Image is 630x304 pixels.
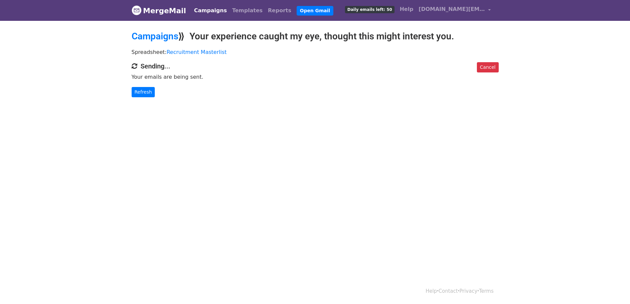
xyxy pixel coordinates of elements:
a: Privacy [459,288,477,294]
a: Open Gmail [297,6,333,16]
span: Daily emails left: 50 [345,6,394,13]
p: Your emails are being sent. [132,73,499,80]
a: Help [397,3,416,16]
a: Recruitment Masterlist [167,49,227,55]
a: Terms [479,288,493,294]
a: [DOMAIN_NAME][EMAIL_ADDRESS][DOMAIN_NAME] [416,3,493,18]
a: Cancel [477,62,498,72]
a: Refresh [132,87,155,97]
a: Help [426,288,437,294]
a: Campaigns [191,4,230,17]
a: Daily emails left: 50 [342,3,397,16]
h2: ⟫ Your experience caught my eye, thought this might interest you. [132,31,499,42]
a: MergeMail [132,4,186,18]
a: Contact [439,288,458,294]
a: Templates [230,4,265,17]
a: Campaigns [132,31,178,42]
span: [DOMAIN_NAME][EMAIL_ADDRESS][DOMAIN_NAME] [419,5,485,13]
a: Reports [265,4,294,17]
h4: Sending... [132,62,499,70]
img: MergeMail logo [132,5,142,15]
p: Spreadsheet: [132,49,499,56]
